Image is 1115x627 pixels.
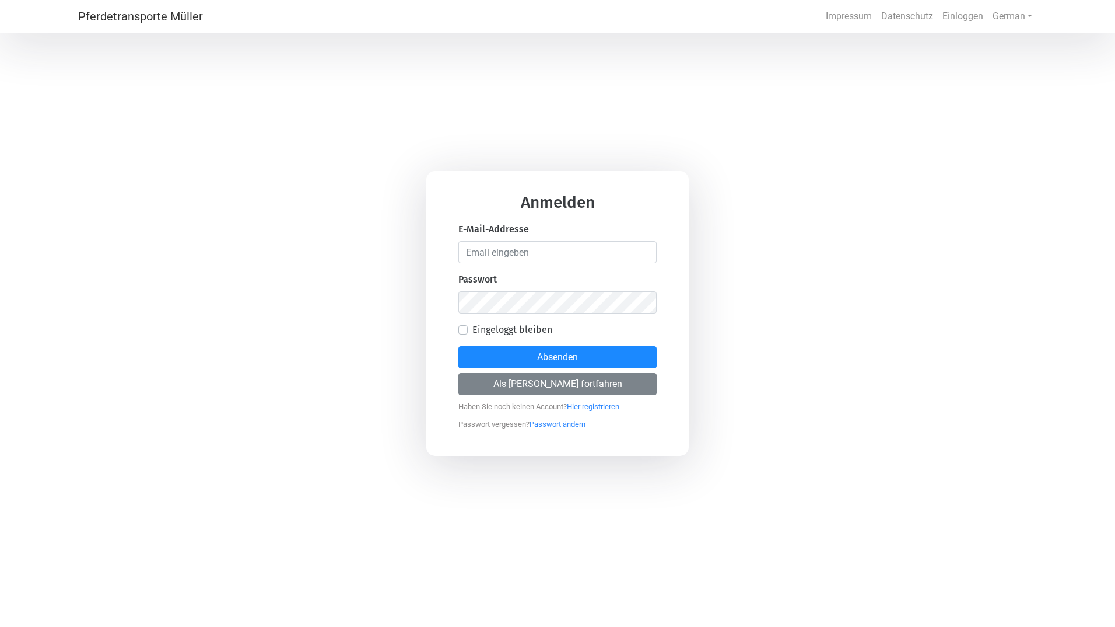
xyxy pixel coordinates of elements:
[988,5,1037,28] a: German
[458,273,497,287] label: Passwort
[472,323,552,337] label: Eingeloggt bleiben
[458,413,657,430] p: Passwort vergessen ?
[458,373,657,395] button: Als [PERSON_NAME] fortfahren
[458,194,657,222] h3: Anmelden
[938,5,988,28] a: Einloggen
[458,241,657,263] input: Email eingeben
[458,222,529,236] label: E-Mail-Addresse
[78,5,203,28] a: Pferdetransporte Müller
[876,5,938,28] a: Datenschutz
[567,396,619,411] a: Hier registrieren
[530,414,585,429] a: Passwort ändern
[458,395,657,413] p: Haben Sie noch keinen Account ?
[458,346,657,368] button: Absenden
[821,5,876,28] a: Impressum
